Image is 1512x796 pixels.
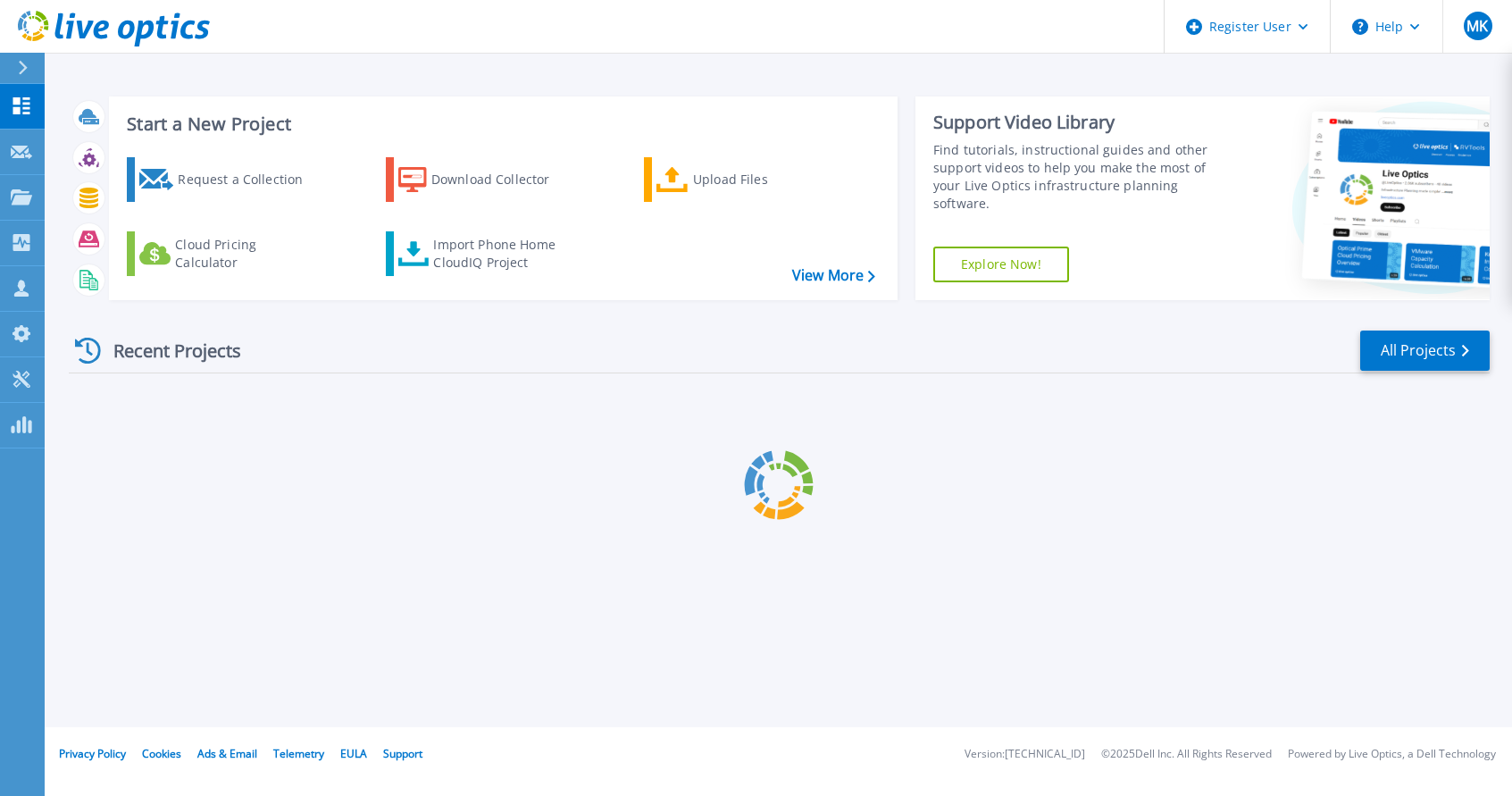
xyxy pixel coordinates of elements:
[431,162,574,197] div: Download Collector
[433,236,572,272] div: Import Phone Home CloudIQ Project
[965,749,1085,760] li: Version: [TECHNICAL_ID]
[69,329,265,373] div: Recent Projects
[197,746,257,761] a: Ads & Email
[383,746,422,761] a: Support
[127,157,326,202] a: Request a Collection
[1360,331,1490,371] a: All Projects
[933,247,1069,282] a: Explore Now!
[340,746,367,761] a: EULA
[933,111,1224,134] div: Support Video Library
[178,162,321,197] div: Request a Collection
[693,162,836,197] div: Upload Files
[1288,749,1496,760] li: Powered by Live Optics, a Dell Technology
[1101,749,1272,760] li: © 2025 Dell Inc. All Rights Reserved
[644,157,843,202] a: Upload Files
[273,746,324,761] a: Telemetry
[386,157,585,202] a: Download Collector
[59,746,126,761] a: Privacy Policy
[127,231,326,276] a: Cloud Pricing Calculator
[142,746,181,761] a: Cookies
[933,141,1224,213] div: Find tutorials, instructional guides and other support videos to help you make the most of your L...
[792,267,875,284] a: View More
[127,114,874,134] h3: Start a New Project
[1466,19,1488,33] span: MK
[175,236,318,272] div: Cloud Pricing Calculator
